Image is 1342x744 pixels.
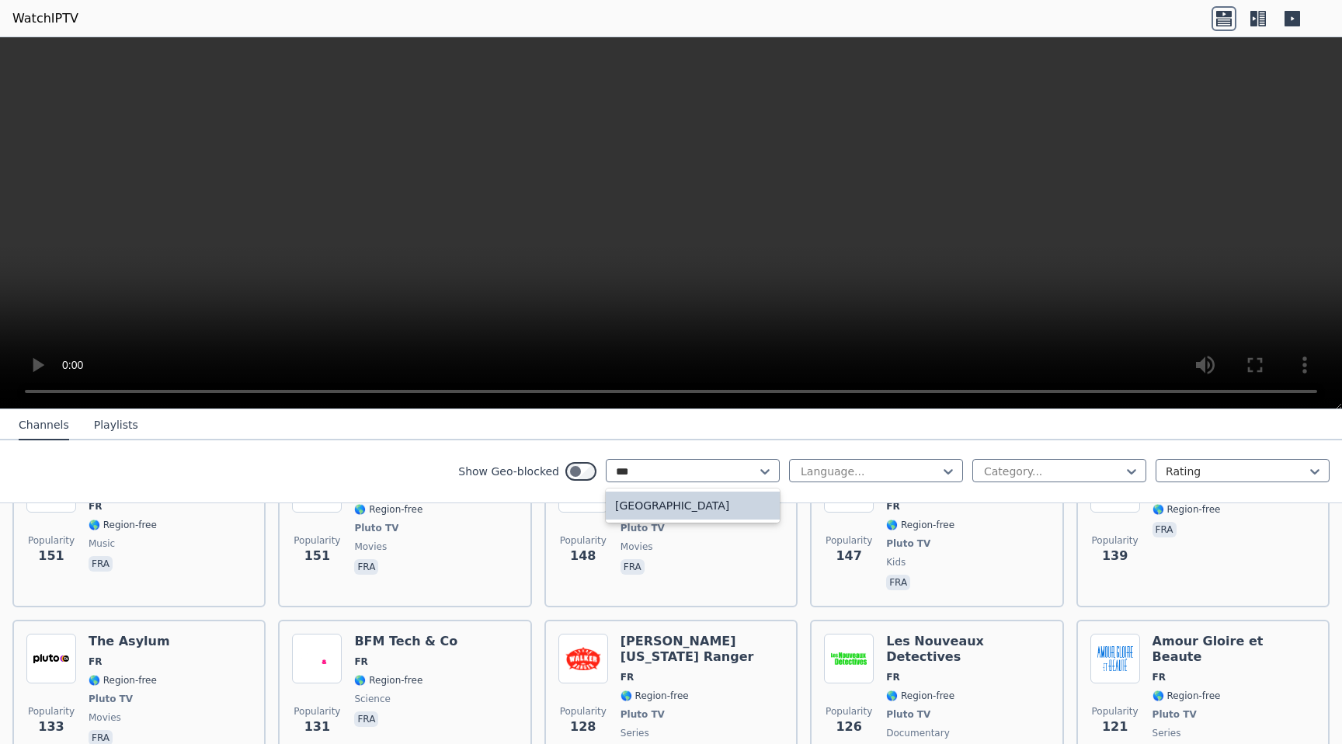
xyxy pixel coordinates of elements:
[886,500,899,513] span: FR
[89,634,170,649] h6: The Asylum
[1153,634,1316,665] h6: Amour Gloire et Beaute
[26,634,76,683] img: The Asylum
[621,634,784,665] h6: [PERSON_NAME] [US_STATE] Ranger
[621,727,649,739] span: series
[354,559,378,575] p: fra
[824,634,874,683] img: Les Nouveaux Detectives
[1090,634,1140,683] img: Amour Gloire et Beaute
[89,693,133,705] span: Pluto TV
[621,690,689,702] span: 🌎 Region-free
[89,537,115,550] span: music
[28,534,75,547] span: Popularity
[886,556,906,568] span: kids
[294,534,340,547] span: Popularity
[28,705,75,718] span: Popularity
[38,718,64,736] span: 133
[886,690,954,702] span: 🌎 Region-free
[836,547,861,565] span: 147
[292,634,342,683] img: BFM Tech & Co
[1092,534,1139,547] span: Popularity
[354,503,422,516] span: 🌎 Region-free
[89,556,113,572] p: fra
[886,727,950,739] span: documentary
[570,547,596,565] span: 148
[38,547,64,565] span: 151
[354,693,391,705] span: science
[1102,547,1128,565] span: 139
[621,541,653,553] span: movies
[1102,718,1128,736] span: 121
[886,519,954,531] span: 🌎 Region-free
[12,9,78,28] a: WatchIPTV
[621,671,634,683] span: FR
[570,718,596,736] span: 128
[886,537,930,550] span: Pluto TV
[621,559,645,575] p: fra
[354,711,378,727] p: fra
[1092,705,1139,718] span: Popularity
[304,547,330,565] span: 151
[621,708,665,721] span: Pluto TV
[94,411,138,440] button: Playlists
[304,718,330,736] span: 131
[458,464,559,479] label: Show Geo-blocked
[354,674,422,687] span: 🌎 Region-free
[354,541,387,553] span: movies
[294,705,340,718] span: Popularity
[886,575,910,590] p: fra
[558,634,608,683] img: Walker Texas Ranger
[886,671,899,683] span: FR
[1153,522,1177,537] p: fra
[836,718,861,736] span: 126
[89,655,102,668] span: FR
[826,705,872,718] span: Popularity
[354,655,367,668] span: FR
[886,634,1049,665] h6: Les Nouveaux Detectives
[1153,671,1166,683] span: FR
[89,711,121,724] span: movies
[886,708,930,721] span: Pluto TV
[1153,708,1197,721] span: Pluto TV
[826,534,872,547] span: Popularity
[606,492,780,520] div: [GEOGRAPHIC_DATA]
[1153,727,1181,739] span: series
[621,522,665,534] span: Pluto TV
[19,411,69,440] button: Channels
[354,634,457,649] h6: BFM Tech & Co
[1153,690,1221,702] span: 🌎 Region-free
[560,534,607,547] span: Popularity
[1153,503,1221,516] span: 🌎 Region-free
[354,522,398,534] span: Pluto TV
[560,705,607,718] span: Popularity
[89,674,157,687] span: 🌎 Region-free
[89,519,157,531] span: 🌎 Region-free
[89,500,102,513] span: FR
